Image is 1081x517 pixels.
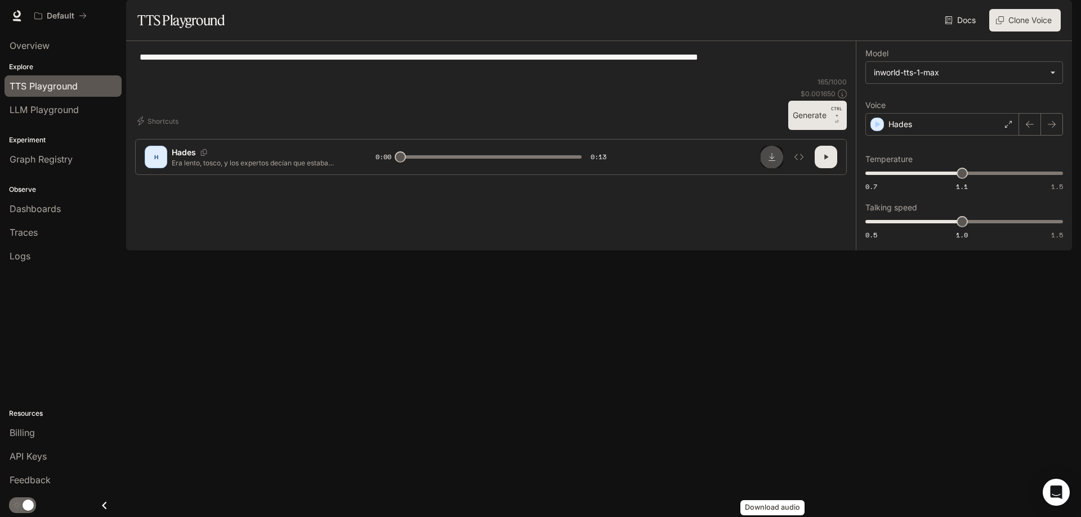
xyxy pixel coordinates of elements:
[956,182,968,191] span: 1.1
[1051,182,1063,191] span: 1.5
[47,11,74,21] p: Default
[866,62,1062,83] div: inworld-tts-1-max
[888,119,912,130] p: Hades
[818,77,847,87] p: 165 / 1000
[865,155,913,163] p: Temperature
[874,67,1044,78] div: inworld-tts-1-max
[196,149,212,156] button: Copy Voice ID
[801,89,836,98] p: $ 0.001650
[956,230,968,240] span: 1.0
[1051,230,1063,240] span: 1.5
[172,158,349,168] p: Era lento, tosco, y los expertos decían que estaba obsoleto antes incluso de despegar. Y sin emba...
[788,146,810,168] button: Inspect
[989,9,1061,32] button: Clone Voice
[865,101,886,109] p: Voice
[761,146,783,168] button: Download audio
[788,101,847,130] button: GenerateCTRL +⏎
[831,105,842,119] p: CTRL +
[865,182,877,191] span: 0.7
[831,105,842,125] p: ⏎
[29,5,92,27] button: All workspaces
[865,204,917,212] p: Talking speed
[1043,479,1070,506] div: Open Intercom Messenger
[137,9,225,32] h1: TTS Playground
[147,148,165,166] div: H
[135,112,183,130] button: Shortcuts
[740,500,805,515] div: Download audio
[942,9,980,32] a: Docs
[865,230,877,240] span: 0.5
[591,151,606,163] span: 0:13
[865,50,888,57] p: Model
[172,147,196,158] p: Hades
[376,151,391,163] span: 0:00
